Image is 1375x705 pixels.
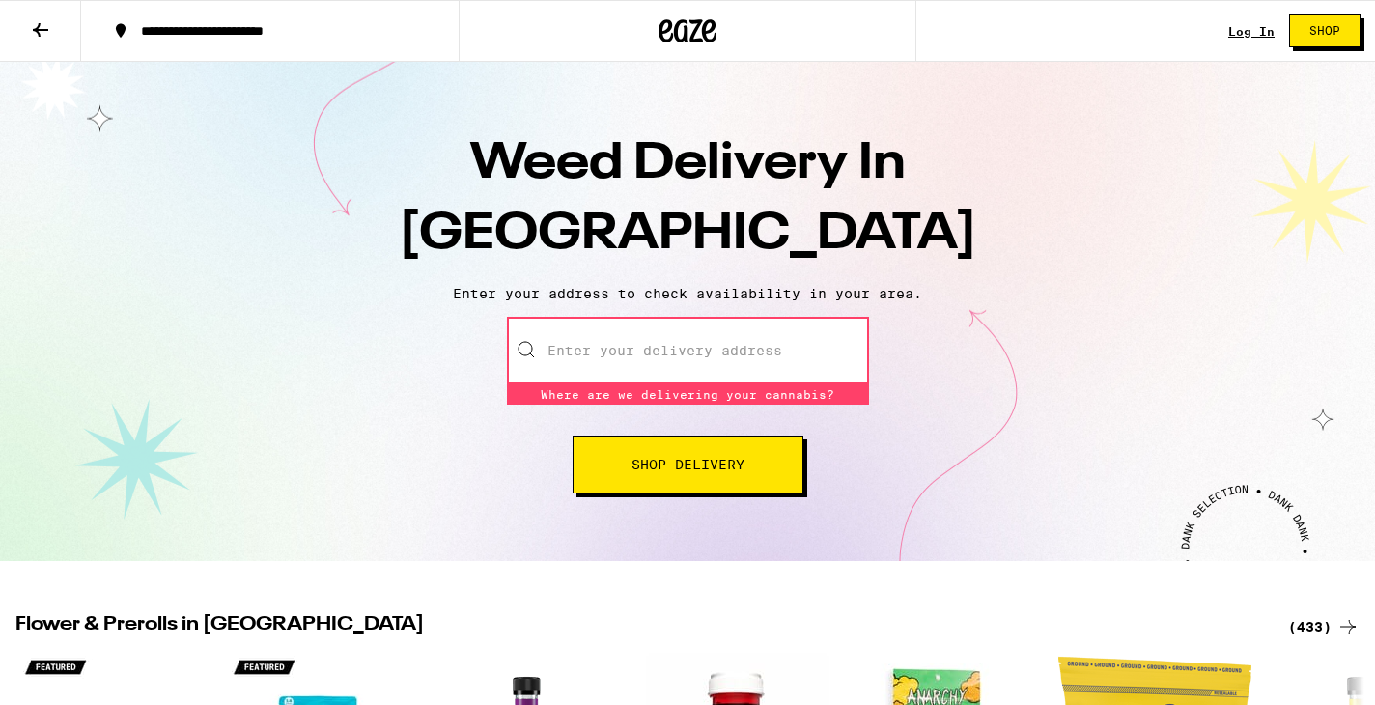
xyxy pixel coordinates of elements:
a: Shop [1275,14,1375,47]
span: Shop [1309,25,1340,37]
button: Shop Delivery [573,436,803,493]
input: Enter your delivery address [507,317,869,384]
button: Shop [1289,14,1361,47]
h2: Flower & Prerolls in [GEOGRAPHIC_DATA] [15,615,1265,638]
h1: Weed Delivery In [350,129,1025,270]
p: Enter your address to check availability in your area. [19,286,1356,301]
div: Where are we delivering your cannabis? [507,384,869,405]
span: Shop Delivery [631,458,744,471]
a: Log In [1228,25,1275,38]
a: (433) [1288,615,1360,638]
span: [GEOGRAPHIC_DATA] [399,210,977,260]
